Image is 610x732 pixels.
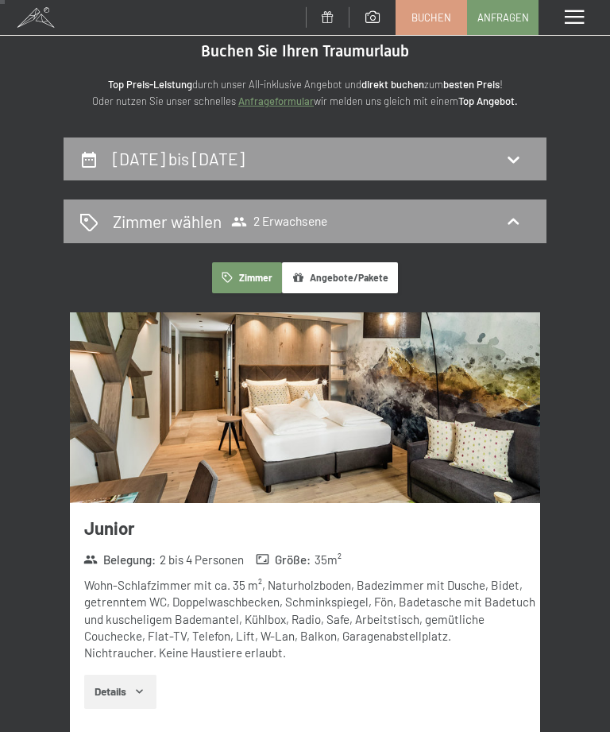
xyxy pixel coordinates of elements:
[396,1,466,34] a: Buchen
[108,78,192,91] strong: Top Preis-Leistung
[212,262,282,293] button: Zimmer
[443,78,500,91] strong: besten Preis
[160,552,244,568] span: 2 bis 4 Personen
[113,210,222,233] h2: Zimmer wählen
[315,552,342,568] span: 35 m²
[83,552,156,568] strong: Belegung :
[411,10,451,25] span: Buchen
[70,312,540,503] img: mss_renderimg.php
[231,214,327,230] span: 2 Erwachsene
[468,1,538,34] a: Anfragen
[477,10,529,25] span: Anfragen
[282,262,398,293] button: Angebote/Pakete
[64,76,546,110] p: durch unser All-inklusive Angebot und zum ! Oder nutzen Sie unser schnelles wir melden uns gleich...
[361,78,424,91] strong: direkt buchen
[84,516,540,540] h3: Junior
[238,95,314,107] a: Anfrageformular
[84,675,156,710] button: Details
[201,41,409,60] span: Buchen Sie Ihren Traumurlaub
[458,95,518,107] strong: Top Angebot.
[256,552,311,568] strong: Größe :
[113,149,245,168] h2: [DATE] bis [DATE]
[84,577,540,661] div: Wohn-Schlafzimmer mit ca. 35 m², Naturholzboden, Badezimmer mit Dusche, Bidet, getrenntem WC, Dop...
